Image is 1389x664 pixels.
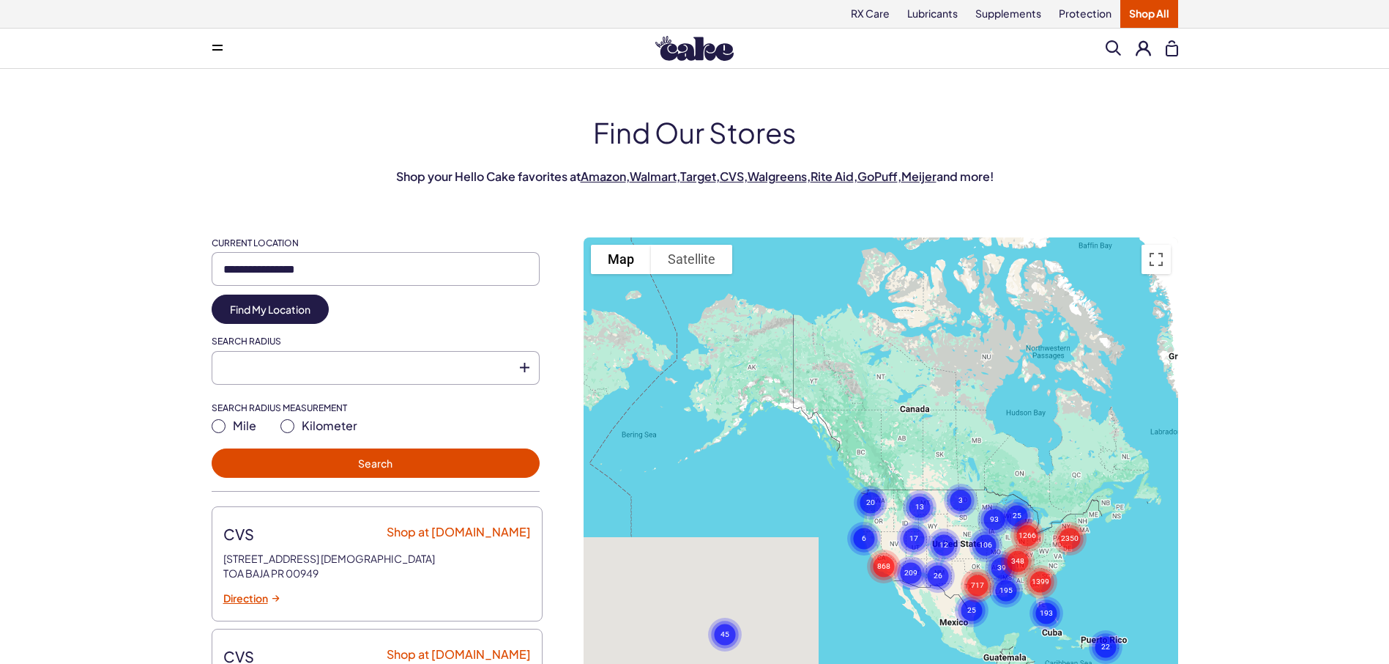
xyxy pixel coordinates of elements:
[223,593,279,604] a: Direction
[212,402,540,415] label: Search Radius Measurement
[748,169,807,184] a: Walgreens
[1040,608,1053,618] text: 193
[979,540,992,550] text: 106
[720,169,744,184] a: CVS
[857,169,898,184] a: GoPuff
[680,169,716,184] a: Target
[865,530,902,567] gmp-advanced-marker: Cluster of 868 markers
[967,605,976,615] text: 25
[707,598,743,635] gmp-advanced-marker: Cluster of 45 markers
[958,495,963,505] text: 3
[852,466,889,503] gmp-advanced-marker: Cluster of 20 markers
[655,36,734,61] img: Hello Cake
[999,525,1036,561] gmp-advanced-marker: Cluster of 348 markers
[1011,556,1024,566] text: 348
[212,113,1178,152] h1: Find Our Stores
[630,169,677,184] a: Walmart
[999,479,1035,516] gmp-advanced-marker: Cluster of 25 markers
[926,509,962,545] gmp-advanced-marker: Cluster of 12 markers
[591,245,651,274] button: Show street map
[651,245,732,274] button: Show satellite imagery
[1009,499,1046,536] gmp-advanced-marker: Cluster of 1266 markers
[223,593,268,604] span: Direction
[1028,577,1065,613] gmp-advanced-marker: Cluster of 193 markers
[1032,577,1049,586] text: 1399
[877,561,890,571] text: 868
[934,571,942,580] text: 26
[967,509,1004,545] gmp-advanced-marker: Cluster of 106 markers
[302,418,357,434] span: Kilometer
[999,586,1013,595] text: 195
[976,483,1013,520] gmp-advanced-marker: Cluster of 93 markers
[1101,642,1110,652] text: 22
[895,502,932,539] gmp-advanced-marker: Cluster of 17 markers
[1051,502,1088,539] gmp-advanced-marker: Cluster of 2350 markers
[959,549,996,586] gmp-advanced-marker: Cluster of 717 markers
[212,169,1178,185] p: Shop your Hello Cake favorites at , , , , , , , and more!
[866,498,875,507] text: 20
[387,646,531,662] a: Shop at [DOMAIN_NAME]
[901,471,938,507] gmp-advanced-marker: Cluster of 13 markers
[893,536,929,573] gmp-advanced-marker: Cluster of 209 markers
[953,574,990,610] gmp-advanced-marker: Cluster of 25 markers
[1061,534,1079,543] text: 2350
[212,237,540,250] label: Current Location
[212,449,540,478] button: Search
[971,580,984,590] text: 717
[988,554,1024,591] gmp-advanced-marker: Cluster of 195 markers
[1142,245,1171,274] button: Toggle fullscreen view
[1087,610,1124,647] gmp-advanced-marker: Cluster of 22 markers
[223,552,531,580] address: [STREET_ADDRESS] [DEMOGRAPHIC_DATA] TOA BAJA PR 00949
[212,336,540,348] label: Search Radius
[909,534,918,543] text: 17
[387,524,531,539] a: Shop at [DOMAIN_NAME]
[846,502,882,539] gmp-advanced-marker: Cluster of 6 markers
[1022,545,1059,582] gmp-advanced-marker: Cluster of 1399 markers
[901,169,936,184] a: Meijer
[862,534,866,543] text: 6
[212,295,329,324] a: Find My Location
[1019,531,1036,540] text: 1266
[920,539,956,576] gmp-advanced-marker: Cluster of 26 markers
[904,568,917,578] text: 209
[811,169,854,184] a: Rite Aid
[942,464,979,501] gmp-advanced-marker: Cluster of 3 markers
[720,630,729,639] text: 45
[581,169,626,184] a: Amazon
[223,524,377,545] strong: CVS
[233,418,256,434] span: Mile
